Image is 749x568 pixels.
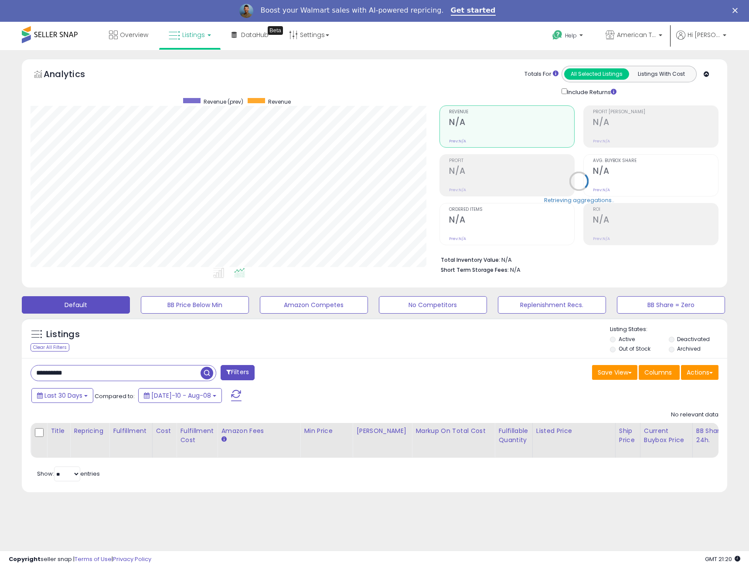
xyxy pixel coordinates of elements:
[46,328,80,341] h5: Listings
[544,196,614,204] div: Retrieving aggregations..
[644,368,672,377] span: Columns
[120,30,148,39] span: Overview
[412,423,495,458] th: The percentage added to the cost of goods (COGS) that forms the calculator for Min & Max prices.
[138,388,222,403] button: [DATE]-10 - Aug-08
[221,426,296,436] div: Amazon Fees
[498,426,528,445] div: Fulfillable Quantity
[732,8,741,13] div: Close
[268,26,283,35] div: Tooltip anchor
[629,68,694,80] button: Listings With Cost
[617,30,656,39] span: American Telecom Headquarters
[151,391,211,400] span: [DATE]-10 - Aug-08
[95,392,135,400] span: Compared to:
[536,426,612,436] div: Listed Price
[241,30,269,39] span: DataHub
[102,22,155,48] a: Overview
[162,22,218,48] a: Listings
[555,87,627,97] div: Include Returns
[610,325,727,334] p: Listing States:
[681,365,718,380] button: Actions
[156,426,173,436] div: Cost
[37,470,100,478] span: Show: entries
[113,426,148,436] div: Fulfillment
[221,365,255,380] button: Filters
[498,296,606,314] button: Replenishment Recs.
[356,426,408,436] div: [PERSON_NAME]
[74,426,106,436] div: Repricing
[619,426,637,445] div: Ship Price
[619,335,635,343] label: Active
[639,365,680,380] button: Columns
[671,411,718,419] div: No relevant data
[283,22,336,48] a: Settings
[204,98,243,105] span: Revenue (prev)
[619,345,650,352] label: Out of Stock
[677,335,710,343] label: Deactivated
[22,296,130,314] button: Default
[599,22,669,50] a: American Telecom Headquarters
[304,426,349,436] div: Min Price
[180,426,214,445] div: Fulfillment Cost
[239,4,253,18] img: Profile image for Adrian
[565,32,577,39] span: Help
[415,426,491,436] div: Markup on Total Cost
[221,436,226,443] small: Amazon Fees.
[44,68,102,82] h5: Analytics
[51,426,66,436] div: Title
[524,70,558,78] div: Totals For
[268,98,291,105] span: Revenue
[552,30,563,41] i: Get Help
[225,22,275,48] a: DataHub
[676,30,726,50] a: Hi [PERSON_NAME]
[592,365,637,380] button: Save View
[617,296,725,314] button: BB Share = Zero
[688,30,720,39] span: Hi [PERSON_NAME]
[260,296,368,314] button: Amazon Competes
[545,23,592,50] a: Help
[644,426,689,445] div: Current Buybox Price
[31,343,69,352] div: Clear All Filters
[31,388,93,403] button: Last 30 Days
[677,345,701,352] label: Archived
[182,30,205,39] span: Listings
[696,426,728,445] div: BB Share 24h.
[451,6,496,16] a: Get started
[260,6,443,15] div: Boost your Walmart sales with AI-powered repricing.
[44,391,82,400] span: Last 30 Days
[564,68,629,80] button: All Selected Listings
[379,296,487,314] button: No Competitors
[141,296,249,314] button: BB Price Below Min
